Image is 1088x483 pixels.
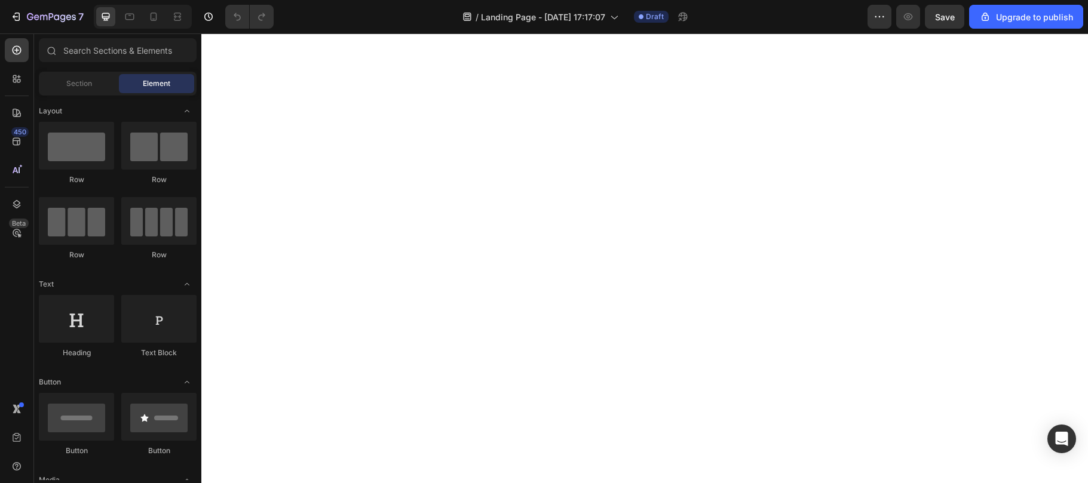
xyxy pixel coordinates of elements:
[979,11,1073,23] div: Upgrade to publish
[39,445,114,456] div: Button
[201,33,1088,483] iframe: Design area
[39,347,114,358] div: Heading
[39,250,114,260] div: Row
[5,5,89,29] button: 7
[969,5,1083,29] button: Upgrade to publish
[1047,424,1076,453] div: Open Intercom Messenger
[11,127,29,137] div: 450
[646,11,664,22] span: Draft
[925,5,964,29] button: Save
[9,219,29,228] div: Beta
[121,347,197,358] div: Text Block
[177,275,197,294] span: Toggle open
[177,373,197,392] span: Toggle open
[39,106,62,116] span: Layout
[121,174,197,185] div: Row
[39,377,61,387] span: Button
[39,174,114,185] div: Row
[78,10,84,24] p: 7
[39,38,197,62] input: Search Sections & Elements
[481,11,605,23] span: Landing Page - [DATE] 17:17:07
[225,5,274,29] div: Undo/Redo
[121,445,197,456] div: Button
[177,101,197,121] span: Toggle open
[935,12,955,22] span: Save
[476,11,479,23] span: /
[39,279,54,290] span: Text
[66,78,92,89] span: Section
[121,250,197,260] div: Row
[143,78,170,89] span: Element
